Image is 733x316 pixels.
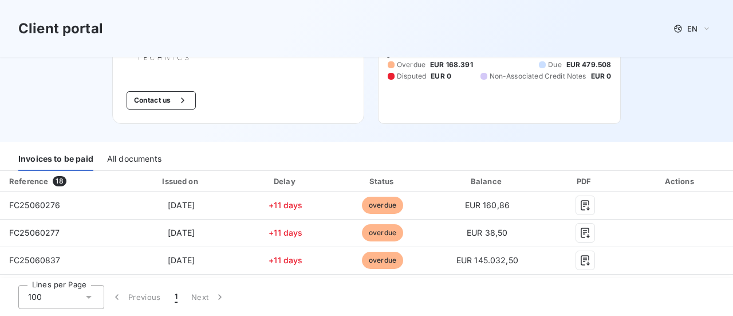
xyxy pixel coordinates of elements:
span: [DATE] [168,255,195,265]
span: 18 [53,176,66,186]
span: Disputed [397,71,426,81]
button: Contact us [127,91,196,110]
span: EN [687,24,697,33]
button: Previous [104,285,168,309]
span: 100 [28,291,42,303]
div: Reference [9,177,48,186]
span: FC25060276 [9,200,61,210]
div: PDF [545,175,625,187]
span: Due [548,60,561,70]
div: Status [336,175,430,187]
span: overdue [362,252,403,269]
div: All documents [107,147,161,171]
div: Invoices to be paid [18,147,93,171]
span: FC25060837 [9,255,61,265]
div: Delay [241,175,331,187]
h3: Client portal [18,18,103,39]
span: +11 days [269,255,302,265]
button: Next [184,285,232,309]
span: [DATE] [168,228,195,237]
div: Issued on [127,175,236,187]
span: EUR 38,50 [467,228,507,237]
span: EUR 0 [591,71,612,81]
div: Balance [434,175,540,187]
span: Overdue [397,60,425,70]
span: [DATE] [168,200,195,210]
span: FC25060277 [9,228,60,237]
span: EUR 168.391 [430,60,473,70]
span: overdue [362,224,403,241]
span: overdue [362,197,403,214]
span: EUR 160,86 [465,200,510,210]
button: 1 [168,285,184,309]
span: EUR 145.032,50 [456,255,518,265]
span: EUR 479.508 [566,60,612,70]
span: +11 days [269,200,302,210]
span: EUR 0 [431,71,451,81]
span: +11 days [269,228,302,237]
span: Non-Associated Credit Notes [490,71,586,81]
span: 1 [175,291,178,303]
div: Actions [630,175,731,187]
